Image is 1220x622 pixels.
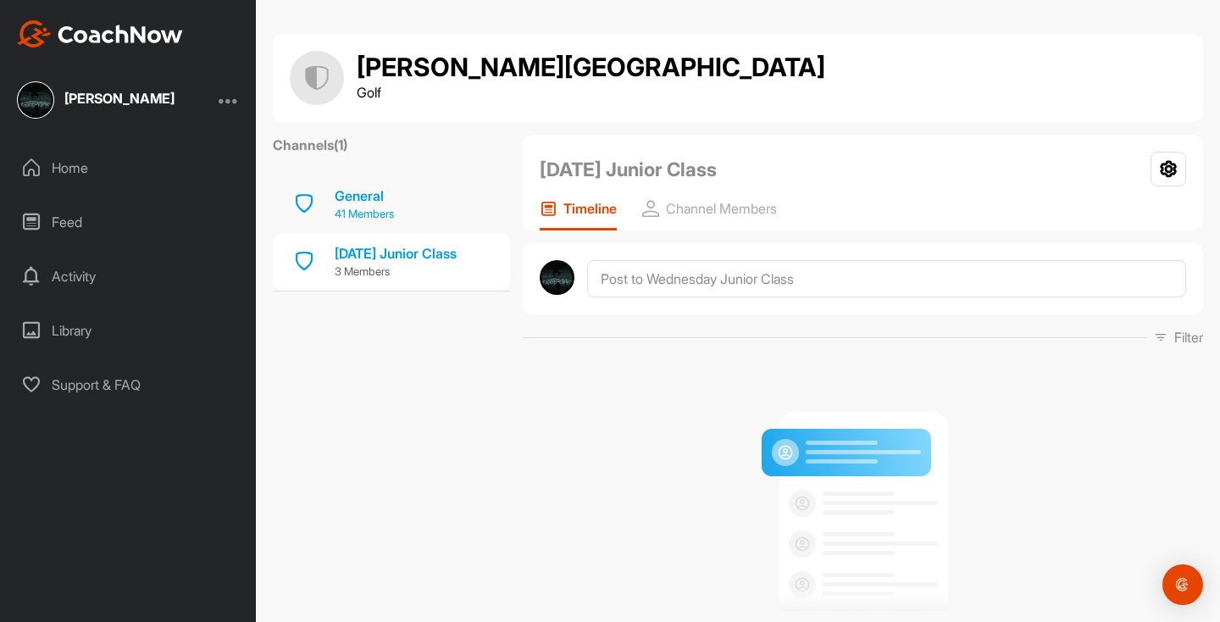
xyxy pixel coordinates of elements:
div: Support & FAQ [9,364,248,406]
p: Golf [357,82,825,103]
p: Timeline [563,200,617,217]
img: square_93c1fe013d144a074f72f012ab329f28.jpg [17,81,54,119]
p: Filter [1174,327,1203,347]
div: Feed [9,201,248,243]
h1: [PERSON_NAME][GEOGRAPHIC_DATA] [357,53,825,82]
p: Channel Members [666,200,777,217]
div: Library [9,309,248,352]
div: [PERSON_NAME] [64,92,175,105]
div: [DATE] Junior Class [335,243,457,264]
h2: [DATE] Junior Class [540,155,717,184]
label: Channels ( 1 ) [273,135,347,155]
div: General [335,186,394,206]
img: null result [757,398,969,611]
div: Activity [9,255,248,297]
div: Home [9,147,248,189]
div: Open Intercom Messenger [1162,564,1203,605]
p: 3 Members [335,264,457,280]
img: avatar [540,260,574,295]
img: group [290,51,344,105]
img: CoachNow [17,20,183,47]
p: 41 Members [335,206,394,223]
